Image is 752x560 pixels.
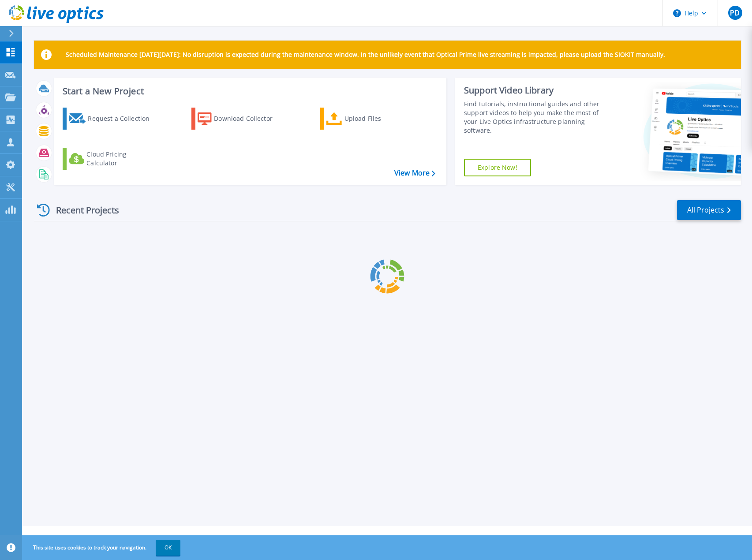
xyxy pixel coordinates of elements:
[464,159,531,176] a: Explore Now!
[63,108,161,130] a: Request a Collection
[63,86,435,96] h3: Start a New Project
[320,108,419,130] a: Upload Files
[214,110,284,127] div: Download Collector
[34,199,131,221] div: Recent Projects
[88,110,158,127] div: Request a Collection
[677,200,741,220] a: All Projects
[464,100,609,135] div: Find tutorials, instructional guides and other support videos to help you make the most of your L...
[24,540,180,556] span: This site uses cookies to track your navigation.
[66,51,665,58] p: Scheduled Maintenance [DATE][DATE]: No disruption is expected during the maintenance window. In t...
[63,148,161,170] a: Cloud Pricing Calculator
[86,150,157,168] div: Cloud Pricing Calculator
[156,540,180,556] button: OK
[191,108,290,130] a: Download Collector
[344,110,415,127] div: Upload Files
[394,169,435,177] a: View More
[730,9,740,16] span: PD
[464,85,609,96] div: Support Video Library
